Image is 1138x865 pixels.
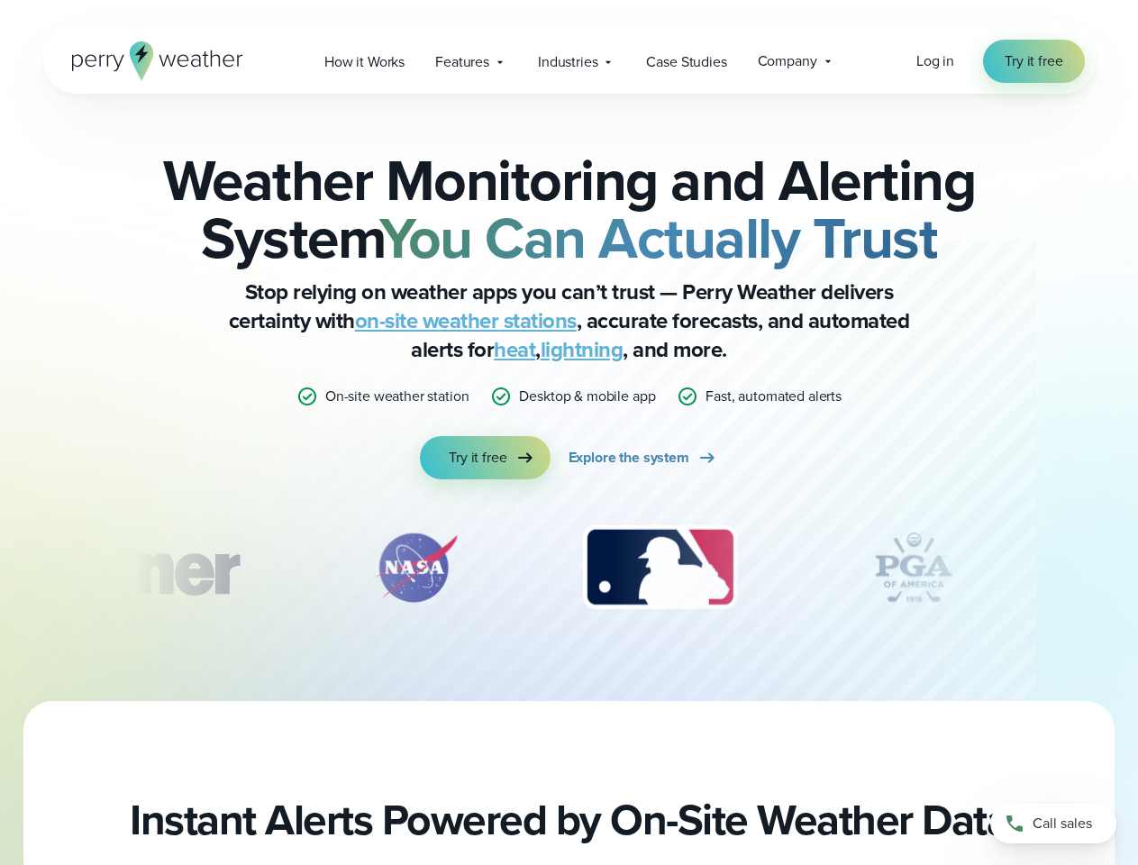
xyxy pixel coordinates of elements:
[355,305,577,337] a: on-site weather stations
[569,447,689,469] span: Explore the system
[706,386,842,407] p: Fast, automated alerts
[352,523,478,613] div: 2 of 12
[309,43,420,80] a: How it Works
[133,151,1006,267] h2: Weather Monitoring and Alerting System
[565,523,755,613] div: 3 of 12
[133,523,1006,622] div: slideshow
[494,333,535,366] a: heat
[983,40,1084,83] a: Try it free
[435,51,489,73] span: Features
[1033,813,1092,834] span: Call sales
[9,523,265,613] img: Turner-Construction_1.svg
[130,795,1008,845] h2: Instant Alerts Powered by On-Site Weather Data
[631,43,742,80] a: Case Studies
[324,51,405,73] span: How it Works
[758,50,817,72] span: Company
[325,386,469,407] p: On-site weather station
[1005,50,1062,72] span: Try it free
[646,51,726,73] span: Case Studies
[449,447,506,469] span: Try it free
[9,523,265,613] div: 1 of 12
[352,523,478,613] img: NASA.svg
[379,196,937,280] strong: You Can Actually Trust
[916,50,954,72] a: Log in
[569,436,718,479] a: Explore the system
[538,51,597,73] span: Industries
[565,523,755,613] img: MLB.svg
[916,50,954,71] span: Log in
[842,523,986,613] div: 4 of 12
[990,804,1116,843] a: Call sales
[420,436,550,479] a: Try it free
[541,333,624,366] a: lightning
[519,386,655,407] p: Desktop & mobile app
[209,278,930,364] p: Stop relying on weather apps you can’t trust — Perry Weather delivers certainty with , accurate f...
[842,523,986,613] img: PGA.svg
